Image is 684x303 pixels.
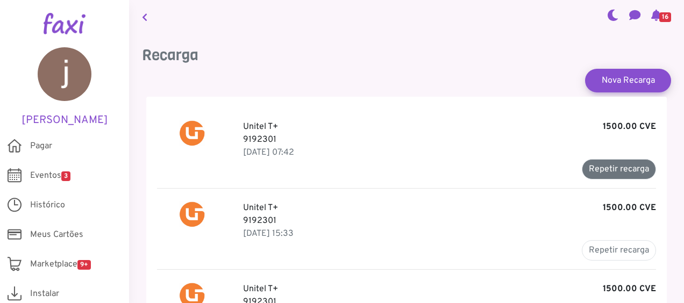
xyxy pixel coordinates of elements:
[179,120,205,146] img: Unitel T+
[603,120,656,133] b: 1500.00 CVE
[16,47,113,127] a: [PERSON_NAME]
[243,283,656,295] p: Unitel T+
[30,287,59,300] span: Instalar
[603,201,656,214] b: 1500.00 CVE
[243,133,656,146] p: 9192301
[603,283,656,295] b: 1500.00 CVE
[582,240,656,261] button: Repetir recarga
[61,171,70,181] span: 3
[16,114,113,127] h5: [PERSON_NAME]
[30,228,83,241] span: Meus Cartões
[30,169,70,182] span: Eventos
[243,201,656,214] p: Unitel T+
[77,260,91,270] span: 9+
[659,12,671,22] span: 16
[142,46,671,64] h3: Recarga
[243,146,656,159] p: 20 Aug 2025, 08:42
[243,120,656,133] p: Unitel T+
[179,201,205,227] img: Unitel T+
[582,159,656,179] button: Repetir recarga
[243,214,656,227] p: 9192301
[30,258,91,271] span: Marketplace
[30,199,65,212] span: Histórico
[243,227,656,240] p: 01 Aug 2025, 16:33
[585,69,671,92] a: Nova Recarga
[30,140,52,153] span: Pagar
